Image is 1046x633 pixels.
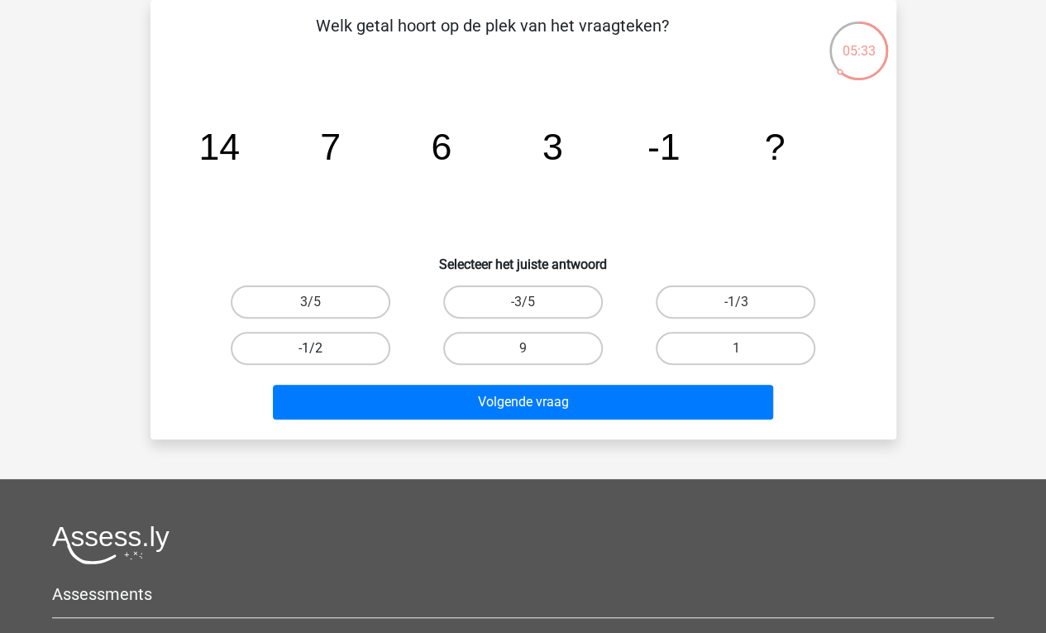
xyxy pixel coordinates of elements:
[177,13,808,63] p: Welk getal hoort op de plek van het vraagteken?
[52,525,170,564] img: Assessly logo
[764,126,785,167] tspan: ?
[273,385,773,420] button: Volgende vraag
[431,126,451,167] tspan: 6
[320,126,341,167] tspan: 7
[198,126,240,167] tspan: 14
[443,285,603,319] label: -3/5
[647,126,680,167] tspan: -1
[656,285,815,319] label: -1/3
[52,584,994,604] h5: Assessments
[443,332,603,365] label: 9
[177,243,870,272] h6: Selecteer het juiste antwoord
[231,332,390,365] label: -1/2
[542,126,562,167] tspan: 3
[231,285,390,319] label: 3/5
[828,20,890,61] div: 05:33
[656,332,815,365] label: 1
